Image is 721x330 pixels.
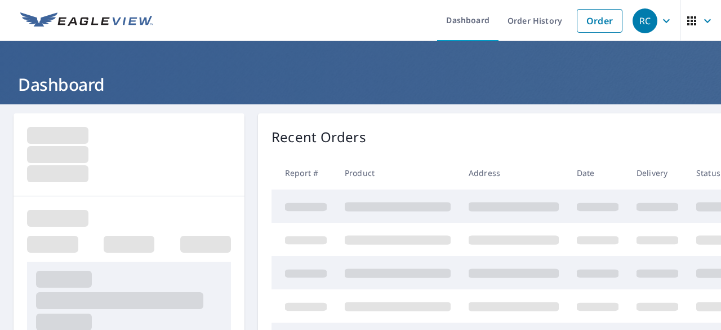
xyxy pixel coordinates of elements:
[20,12,153,29] img: EV Logo
[568,156,627,190] th: Date
[14,73,707,96] h1: Dashboard
[627,156,687,190] th: Delivery
[336,156,460,190] th: Product
[460,156,568,190] th: Address
[272,156,336,190] th: Report #
[272,127,366,147] p: Recent Orders
[577,9,622,33] a: Order
[633,8,657,33] div: RC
